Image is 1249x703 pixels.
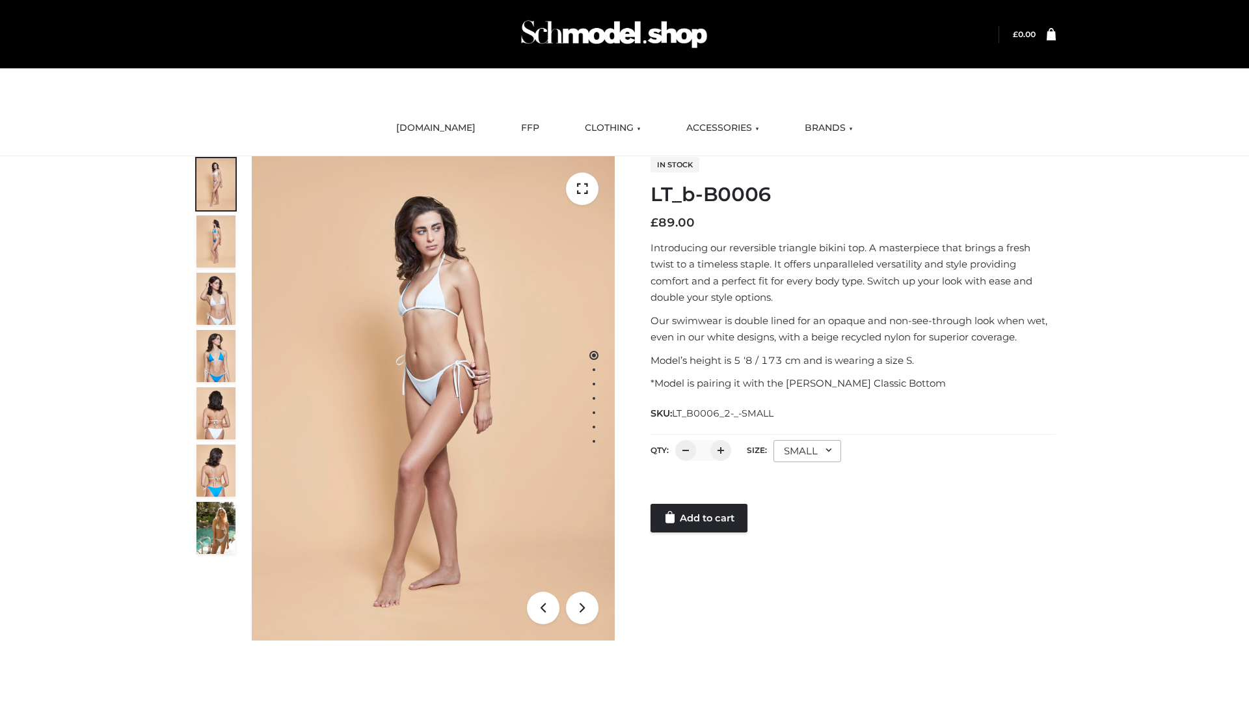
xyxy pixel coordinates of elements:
[747,445,767,455] label: Size:
[196,502,235,554] img: Arieltop_CloudNine_AzureSky2.jpg
[196,215,235,268] img: ArielClassicBikiniTop_CloudNine_AzureSky_OW114ECO_2-scaled.jpg
[196,273,235,325] img: ArielClassicBikiniTop_CloudNine_AzureSky_OW114ECO_3-scaled.jpg
[1013,29,1036,39] bdi: 0.00
[795,114,863,143] a: BRANDS
[651,183,1056,206] h1: LT_b-B0006
[651,157,699,172] span: In stock
[651,240,1056,306] p: Introducing our reversible triangle bikini top. A masterpiece that brings a fresh twist to a time...
[517,8,712,60] img: Schmodel Admin 964
[1013,29,1036,39] a: £0.00
[196,330,235,382] img: ArielClassicBikiniTop_CloudNine_AzureSky_OW114ECO_4-scaled.jpg
[651,215,695,230] bdi: 89.00
[651,504,747,532] a: Add to cart
[575,114,651,143] a: CLOTHING
[511,114,549,143] a: FFP
[677,114,769,143] a: ACCESSORIES
[196,387,235,439] img: ArielClassicBikiniTop_CloudNine_AzureSky_OW114ECO_7-scaled.jpg
[651,445,669,455] label: QTY:
[651,406,775,421] span: SKU:
[773,440,841,462] div: SMALL
[196,445,235,497] img: ArielClassicBikiniTop_CloudNine_AzureSky_OW114ECO_8-scaled.jpg
[196,158,235,210] img: ArielClassicBikiniTop_CloudNine_AzureSky_OW114ECO_1-scaled.jpg
[1013,29,1018,39] span: £
[651,375,1056,392] p: *Model is pairing it with the [PERSON_NAME] Classic Bottom
[386,114,485,143] a: [DOMAIN_NAME]
[651,312,1056,346] p: Our swimwear is double lined for an opaque and non-see-through look when wet, even in our white d...
[651,215,658,230] span: £
[651,352,1056,369] p: Model’s height is 5 ‘8 / 173 cm and is wearing a size S.
[672,407,773,419] span: LT_B0006_2-_-SMALL
[252,156,615,641] img: ArielClassicBikiniTop_CloudNine_AzureSky_OW114ECO_1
